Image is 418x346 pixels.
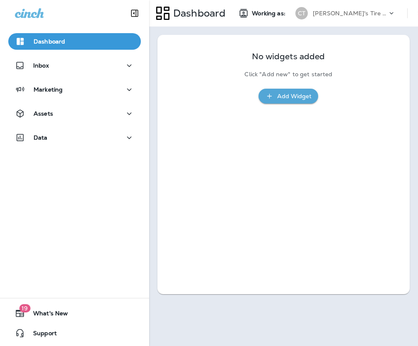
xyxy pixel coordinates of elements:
[252,53,325,60] p: No widgets added
[34,86,63,93] p: Marketing
[277,91,312,102] div: Add Widget
[244,71,332,78] p: Click "Add new" to get started
[123,5,146,22] button: Collapse Sidebar
[25,310,68,320] span: What's New
[8,129,141,146] button: Data
[295,7,308,19] div: CT
[8,81,141,98] button: Marketing
[34,134,48,141] p: Data
[252,10,287,17] span: Working as:
[25,330,57,340] span: Support
[259,89,318,104] button: Add Widget
[8,105,141,122] button: Assets
[33,62,49,69] p: Inbox
[8,305,141,322] button: 19What's New
[313,10,387,17] p: [PERSON_NAME]'s Tire & Auto
[8,325,141,341] button: Support
[34,38,65,45] p: Dashboard
[8,33,141,50] button: Dashboard
[8,57,141,74] button: Inbox
[34,110,53,117] p: Assets
[170,7,225,19] p: Dashboard
[19,304,30,312] span: 19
